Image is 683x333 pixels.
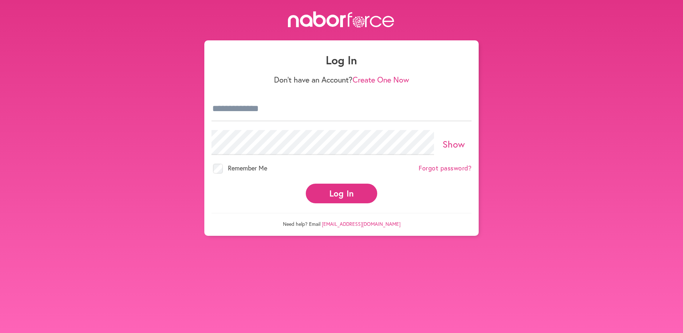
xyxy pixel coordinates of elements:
[419,164,472,172] a: Forgot password?
[211,75,472,84] p: Don't have an Account?
[322,220,400,227] a: [EMAIL_ADDRESS][DOMAIN_NAME]
[228,164,267,172] span: Remember Me
[443,138,465,150] a: Show
[211,53,472,67] h1: Log In
[353,74,409,85] a: Create One Now
[211,213,472,227] p: Need help? Email
[306,184,377,203] button: Log In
